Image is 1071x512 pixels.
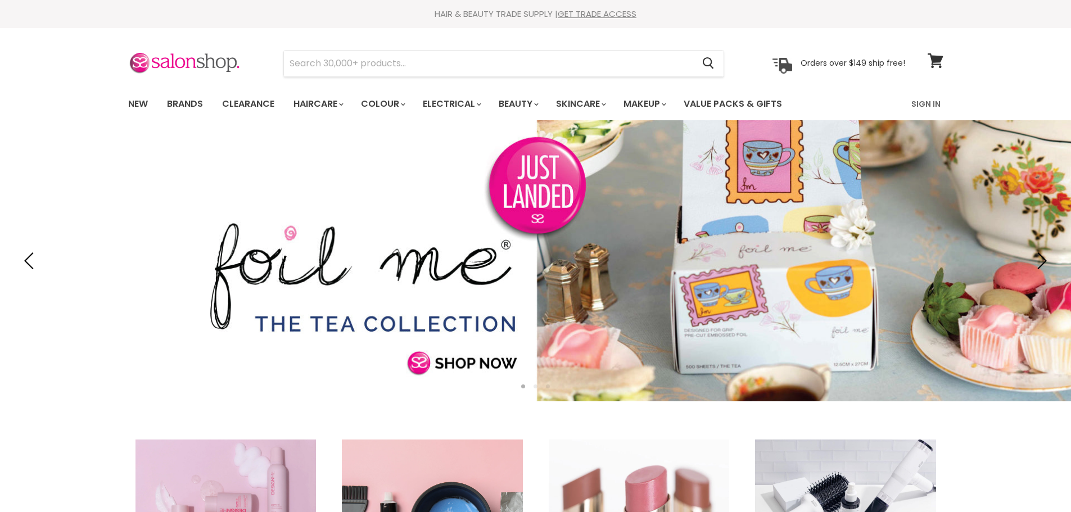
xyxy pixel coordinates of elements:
button: Previous [20,250,42,272]
div: HAIR & BEAUTY TRADE SUPPLY | [114,8,957,20]
li: Page dot 2 [534,384,537,388]
button: Next [1029,250,1051,272]
a: New [120,92,156,116]
a: Value Packs & Gifts [675,92,790,116]
a: GET TRADE ACCESS [558,8,636,20]
li: Page dot 3 [546,384,550,388]
a: Electrical [414,92,488,116]
form: Product [283,50,724,77]
li: Page dot 1 [521,384,525,388]
ul: Main menu [120,88,848,120]
a: Brands [159,92,211,116]
a: Colour [353,92,412,116]
nav: Main [114,88,957,120]
a: Haircare [285,92,350,116]
a: Beauty [490,92,545,116]
a: Skincare [548,92,613,116]
a: Clearance [214,92,283,116]
a: Makeup [615,92,673,116]
a: Sign In [905,92,947,116]
button: Search [694,51,724,76]
p: Orders over $149 ship free! [801,58,905,68]
input: Search [284,51,694,76]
